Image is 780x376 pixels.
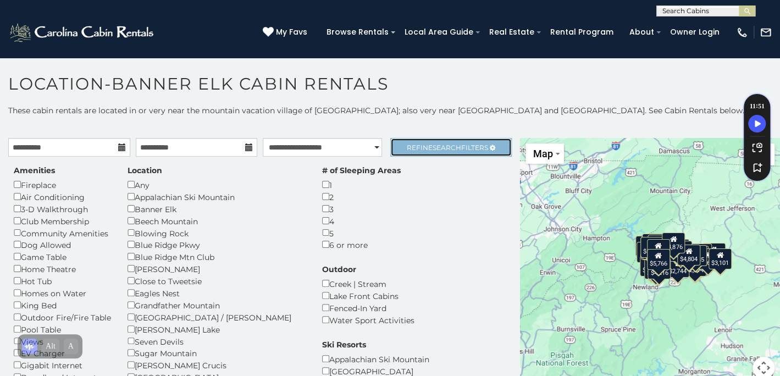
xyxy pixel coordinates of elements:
div: $4,876 [662,233,685,253]
div: Outdoor Fire/Fire Table [14,311,111,323]
div: Seven Devils [128,335,306,347]
div: Community Amenities [14,227,111,239]
label: Outdoor [322,264,356,275]
div: $1,783 [688,244,711,264]
div: $2,744 [666,257,689,278]
div: King Bed [14,299,111,311]
img: mail-regular-white.png [760,26,772,38]
button: Change map style [525,143,564,164]
div: Views [14,335,111,347]
div: 1 [322,179,401,191]
div: Air Conditioning [14,191,111,203]
div: Any [128,179,306,191]
div: Fireplace [14,179,111,191]
div: $3,872 [644,258,667,279]
div: $4,025 [647,235,670,256]
div: [PERSON_NAME] Lake [128,323,306,335]
a: Owner Login [665,24,725,41]
div: 3 [322,203,401,215]
div: $4,916 [646,239,670,260]
div: Appalachian Ski Mountain [128,191,306,203]
img: phone-regular-white.png [736,26,748,38]
div: [PERSON_NAME] [128,263,306,275]
div: Eagles Nest [128,287,306,299]
div: $2,624 [696,248,719,269]
a: About [624,24,660,41]
div: Dog Allowed [14,239,111,251]
label: # of Sleeping Areas [322,165,401,176]
div: 6 or more [322,239,401,251]
div: 5 [322,227,401,239]
span: Search [433,143,461,152]
div: [PERSON_NAME] Crucis [128,359,306,371]
div: Home Theatre [14,263,111,275]
div: Club Membership [14,215,111,227]
label: Amenities [14,165,55,176]
div: Homes on Water [14,287,111,299]
div: Close to Tweetsie [128,275,306,287]
div: $4,216 [648,258,671,279]
span: Map [533,148,553,159]
div: $4,804 [677,245,700,266]
div: Gigabit Internet [14,359,111,371]
a: My Favs [263,26,310,38]
div: $3,235 [683,245,706,266]
div: 4 [322,215,401,227]
div: Blue Ridge Pkwy [128,239,306,251]
a: Rental Program [545,24,619,41]
div: Banner Elk [128,203,306,215]
div: Sugar Mountain [128,347,306,359]
label: Location [128,165,162,176]
div: [GEOGRAPHIC_DATA] / [PERSON_NAME] [128,311,306,323]
a: RefineSearchFilters [390,138,512,157]
div: 2 [322,191,401,203]
div: $6,287 [702,243,725,264]
div: Blowing Rock [128,227,306,239]
div: $3,101 [709,248,732,269]
div: EV Charger [14,347,111,359]
div: Fenced-In Yard [322,302,414,314]
span: Refine Filters [407,143,488,152]
div: $3,834 [641,234,665,255]
div: Grandfather Mountain [128,299,306,311]
div: $4,606 [640,237,663,258]
div: Beech Mountain [128,215,306,227]
div: Creek | Stream [322,278,414,290]
a: Local Area Guide [399,24,479,41]
div: Lake Front Cabins [322,290,414,302]
span: My Favs [276,26,307,38]
div: Game Table [14,251,111,263]
div: Blue Ridge Mtn Club [128,251,306,263]
a: Real Estate [484,24,540,41]
div: Water Sport Activities [322,314,414,326]
div: $2,843 [639,256,662,277]
div: Pool Table [14,323,111,335]
label: Ski Resorts [322,339,366,350]
img: White-1-2.png [8,21,157,43]
a: Browse Rentals [321,24,394,41]
div: Appalachian Ski Mountain [322,353,429,365]
div: $7,082 [637,242,660,263]
div: $8,948 [635,236,658,257]
div: $5,766 [646,249,670,270]
div: Hot Tub [14,275,111,287]
div: 3-D Walkthrough [14,203,111,215]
